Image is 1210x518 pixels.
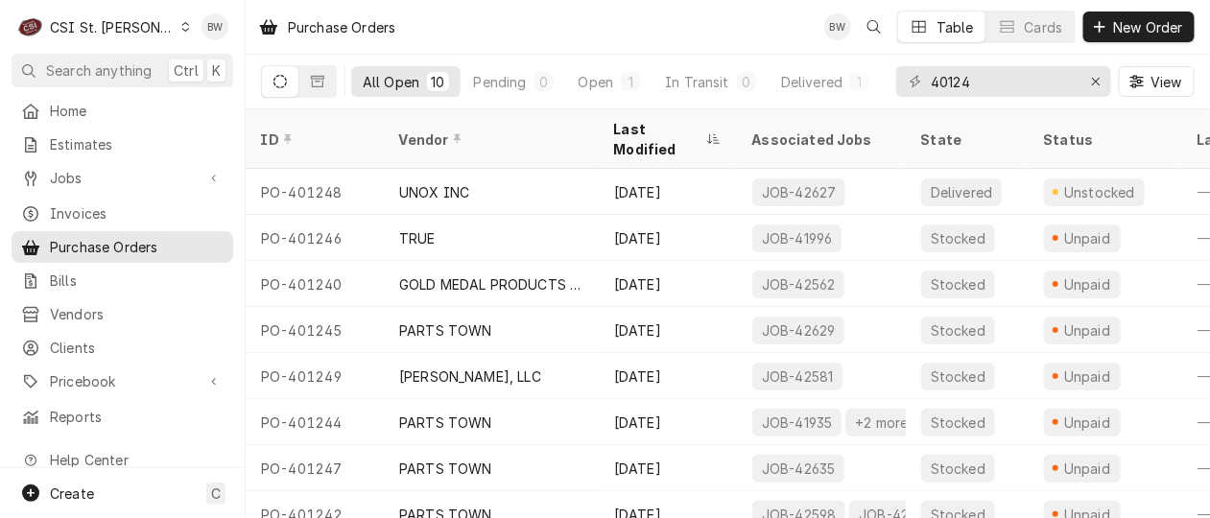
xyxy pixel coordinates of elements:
[929,366,987,387] div: Stocked
[579,72,614,92] div: Open
[538,72,550,92] div: 0
[937,17,974,37] div: Table
[246,445,384,491] div: PO-401247
[174,60,199,81] span: Ctrl
[1061,459,1113,479] div: Unpaid
[50,371,195,391] span: Pricebook
[1119,66,1195,97] button: View
[599,353,737,399] div: [DATE]
[1061,412,1113,433] div: Unpaid
[50,203,224,224] span: Invoices
[399,274,583,294] div: GOLD MEDAL PRODUCTS CO
[246,399,384,445] div: PO-401244
[760,320,837,341] div: JOB-42629
[50,168,195,188] span: Jobs
[824,13,851,40] div: Brad Wicks's Avatar
[625,72,636,92] div: 1
[12,401,233,433] a: Reports
[599,169,737,215] div: [DATE]
[12,332,233,364] a: Clients
[665,72,729,92] div: In Transit
[760,182,838,202] div: JOB-42627
[50,304,224,324] span: Vendors
[363,72,419,92] div: All Open
[246,307,384,353] div: PO-401245
[50,17,175,37] div: CSI St. [PERSON_NAME]
[50,338,224,358] span: Clients
[599,445,737,491] div: [DATE]
[760,366,835,387] div: JOB-42581
[929,320,987,341] div: Stocked
[760,228,834,248] div: JOB-41996
[1025,17,1063,37] div: Cards
[599,399,737,445] div: [DATE]
[1110,17,1187,37] span: New Order
[760,412,834,433] div: JOB-41935
[929,412,987,433] div: Stocked
[760,274,837,294] div: JOB-42562
[12,129,233,160] a: Estimates
[599,215,737,261] div: [DATE]
[211,483,221,504] span: C
[929,274,987,294] div: Stocked
[46,60,152,81] span: Search anything
[474,72,527,92] div: Pending
[202,13,228,40] div: Brad Wicks's Avatar
[824,13,851,40] div: BW
[931,66,1075,97] input: Keyword search
[50,450,222,470] span: Help Center
[212,60,221,81] span: K
[246,261,384,307] div: PO-401240
[399,459,492,479] div: PARTS TOWN
[50,271,224,291] span: Bills
[50,101,224,121] span: Home
[1062,182,1138,202] div: Unstocked
[12,298,233,330] a: Vendors
[12,95,233,127] a: Home
[1061,274,1113,294] div: Unpaid
[599,307,737,353] div: [DATE]
[12,198,233,229] a: Invoices
[12,265,233,296] a: Bills
[12,162,233,194] a: Go to Jobs
[1061,366,1113,387] div: Unpaid
[12,231,233,263] a: Purchase Orders
[854,72,866,92] div: 1
[929,182,994,202] div: Delivered
[17,13,44,40] div: CSI St. Louis's Avatar
[1061,320,1113,341] div: Unpaid
[614,119,702,159] div: Last Modified
[431,72,444,92] div: 10
[399,320,492,341] div: PARTS TOWN
[1080,66,1111,97] button: Erase input
[12,54,233,87] button: Search anythingCtrlK
[760,459,837,479] div: JOB-42635
[399,412,492,433] div: PARTS TOWN
[1044,129,1163,150] div: Status
[12,365,233,397] a: Go to Pricebook
[921,129,1013,150] div: State
[246,169,384,215] div: PO-401248
[853,412,910,433] div: +2 more
[1061,228,1113,248] div: Unpaid
[399,228,436,248] div: TRUE
[246,353,384,399] div: PO-401249
[399,182,469,202] div: UNOX INC
[1147,72,1186,92] span: View
[752,129,890,150] div: Associated Jobs
[399,129,580,150] div: Vendor
[202,13,228,40] div: BW
[781,72,842,92] div: Delivered
[50,237,224,257] span: Purchase Orders
[599,261,737,307] div: [DATE]
[246,215,384,261] div: PO-401246
[50,407,224,427] span: Reports
[399,366,541,387] div: [PERSON_NAME], LLC
[929,228,987,248] div: Stocked
[929,459,987,479] div: Stocked
[17,13,44,40] div: C
[859,12,890,42] button: Open search
[50,485,94,502] span: Create
[1083,12,1195,42] button: New Order
[261,129,365,150] div: ID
